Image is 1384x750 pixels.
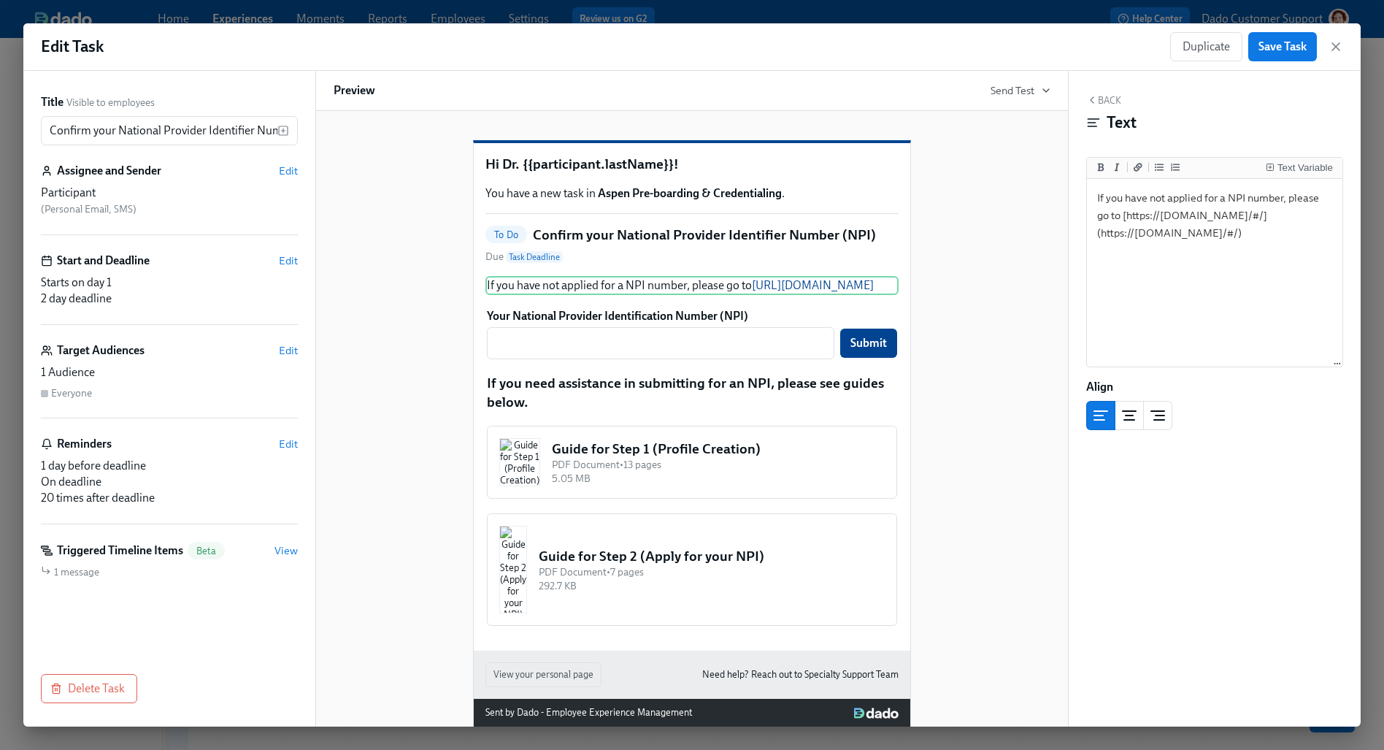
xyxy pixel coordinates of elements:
strong: Aspen Pre-boarding & Credentialing [598,186,782,200]
div: Your National Provider Identification Number (NPI)Submit [485,307,899,361]
button: Back [1086,94,1121,106]
button: Add a link [1131,160,1145,175]
button: Edit [279,343,298,358]
h4: Text [1107,112,1137,134]
div: On deadline [41,474,298,490]
div: Guide for Step 2 (Apply for your NPI)Guide for Step 2 (Apply for your NPI)PDF Document•7 pages292... [485,512,899,627]
div: text alignment [1086,401,1172,430]
button: Edit [279,253,298,268]
span: 2 day deadline [41,291,112,305]
a: Need help? Reach out to Specialty Support Team [702,667,899,683]
h6: Assignee and Sender [57,163,161,179]
div: If you have not applied for a NPI number, please go to[URL][DOMAIN_NAME] [485,276,899,295]
span: View your personal page [493,667,593,682]
div: Everyone [51,386,92,400]
button: Save Task [1248,32,1317,61]
p: You have a new task in . [485,185,899,202]
button: Duplicate [1170,32,1242,61]
span: Visible to employees [66,96,155,110]
div: Text Variable [1277,163,1333,173]
svg: Center [1120,407,1138,424]
button: View [274,543,298,558]
span: Task Deadline [506,251,563,263]
div: Assignee and SenderEditParticipant (Personal Email, SMS) [41,163,298,235]
img: Dado [854,708,899,719]
span: Beta [188,546,225,556]
div: 1 day before deadline [41,458,298,474]
div: If you need assistance in submitting for an NPI, please see guides below. [485,372,899,413]
button: Edit [279,164,298,178]
div: Target AudiencesEdit1 AudienceEveryone [41,343,298,418]
button: Insert Text Variable [1263,160,1336,175]
h6: Start and Deadline [57,253,150,269]
div: Triggered Timeline ItemsBetaView1 message [41,542,298,579]
button: Add ordered list [1168,160,1183,175]
button: Add unordered list [1152,160,1166,175]
div: Sent by Dado - Employee Experience Management [485,705,692,721]
span: Save Task [1258,39,1307,54]
span: ( Personal Email, SMS ) [41,203,137,215]
button: Add bold text [1093,160,1108,175]
p: Hi Dr. {{participant.lastName}}! [485,155,899,174]
button: View your personal page [485,662,601,687]
h6: Target Audiences [57,343,145,359]
div: Block ID: i8cJtl3l2Ud [1086,442,1343,458]
span: Delete Task [53,681,125,696]
div: RemindersEdit1 day before deadlineOn deadline20 times after deadline [41,436,298,524]
span: 1 message [54,565,99,579]
button: Send Test [991,83,1050,98]
h6: Preview [334,83,375,99]
div: Guide for Step 1 (Profile Creation)Guide for Step 1 (Profile Creation)PDF Document•13 pages5.05 MB [485,424,899,500]
span: Duplicate [1183,39,1230,54]
button: center aligned [1115,401,1144,430]
button: Edit [279,437,298,451]
span: Due [485,250,563,264]
textarea: If you have not applied for a NPI number, please go to [https://[DOMAIN_NAME]/#/](https://[DOMAIN... [1090,182,1339,365]
div: 1 Audience [41,364,298,380]
div: 20 times after deadline [41,490,298,506]
button: Delete Task [41,674,137,703]
h5: Confirm your National Provider Identifier Number (NPI) [533,226,876,245]
label: Title [41,94,64,110]
svg: Right [1149,407,1166,424]
div: Participant [41,185,298,201]
svg: Insert text variable [277,125,289,137]
svg: Left [1092,407,1110,424]
button: Add italic text [1110,160,1124,175]
div: Start and DeadlineEditStarts on day 12 day deadline [41,253,298,325]
label: Align [1086,379,1113,395]
div: Starts on day 1 [41,275,298,291]
button: left aligned [1086,401,1115,430]
h6: Reminders [57,436,112,452]
span: To Do [485,229,527,240]
h6: Triggered Timeline Items [57,543,183,559]
button: right aligned [1143,401,1172,430]
h1: Edit Task [41,36,104,58]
